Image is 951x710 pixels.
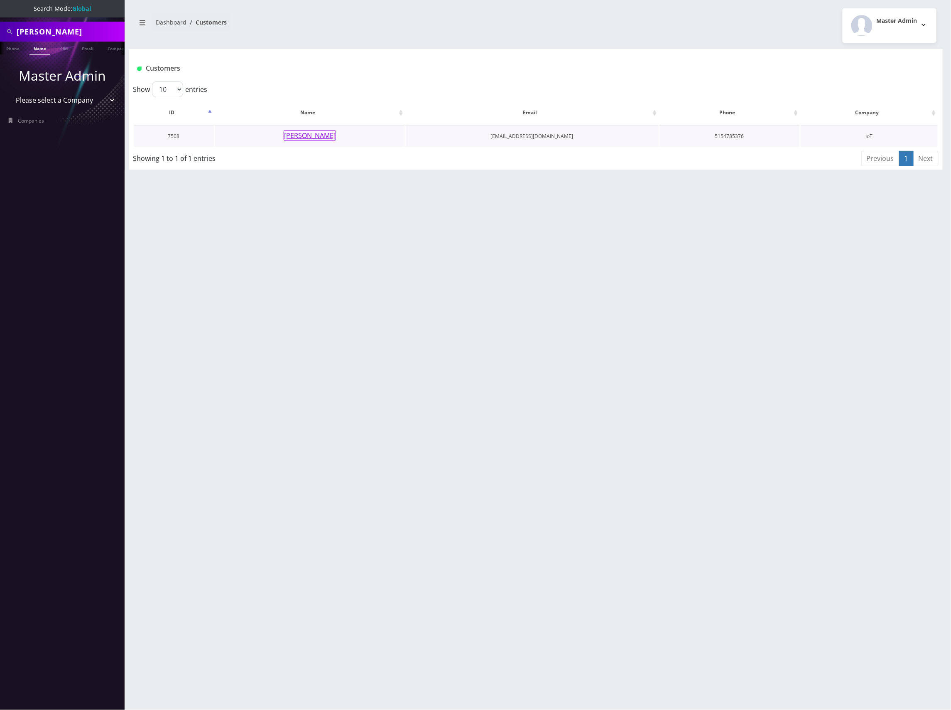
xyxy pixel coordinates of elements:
[659,126,800,147] td: 5154785376
[133,150,462,163] div: Showing 1 to 1 of 1 entries
[2,42,24,54] a: Phone
[137,64,799,72] h1: Customers
[133,81,207,97] label: Show entries
[899,151,914,166] a: 1
[72,5,91,12] strong: Global
[861,151,900,166] a: Previous
[406,126,659,147] td: [EMAIL_ADDRESS][DOMAIN_NAME]
[78,42,98,54] a: Email
[56,42,72,54] a: SIM
[103,42,131,54] a: Company
[29,42,50,55] a: Name
[215,101,405,125] th: Name: activate to sort column ascending
[18,117,44,124] span: Companies
[17,24,123,39] input: Search All Companies
[801,126,938,147] td: IoT
[135,14,529,37] nav: breadcrumb
[877,17,917,25] h2: Master Admin
[134,126,214,147] td: 7508
[34,5,91,12] span: Search Mode:
[152,81,183,97] select: Showentries
[186,18,227,27] li: Customers
[913,151,939,166] a: Next
[284,130,336,141] button: [PERSON_NAME]
[659,101,800,125] th: Phone: activate to sort column ascending
[156,18,186,26] a: Dashboard
[843,8,936,43] button: Master Admin
[134,101,214,125] th: ID: activate to sort column descending
[406,101,659,125] th: Email: activate to sort column ascending
[801,101,938,125] th: Company: activate to sort column ascending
